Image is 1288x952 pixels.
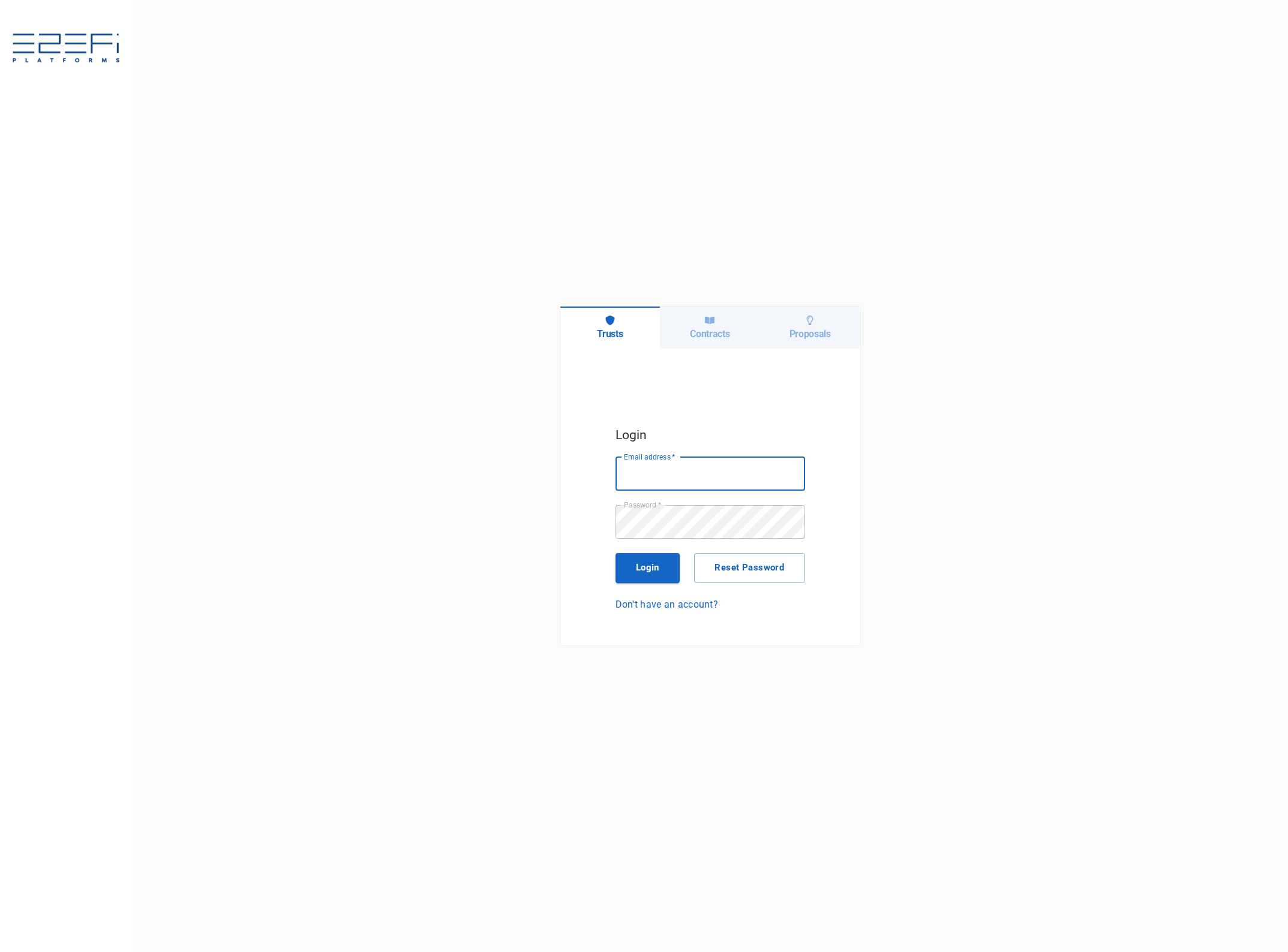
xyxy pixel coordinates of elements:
button: Reset Password [694,553,804,583]
h6: Trusts [597,328,623,340]
label: Email address [624,452,675,462]
a: Don't have an account? [616,597,805,611]
label: Password [624,500,661,510]
h5: Login [616,425,805,445]
button: Login [616,553,680,583]
h6: Contracts [690,328,729,340]
h6: Proposals [789,328,831,340]
img: svg%3e [12,34,120,65]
